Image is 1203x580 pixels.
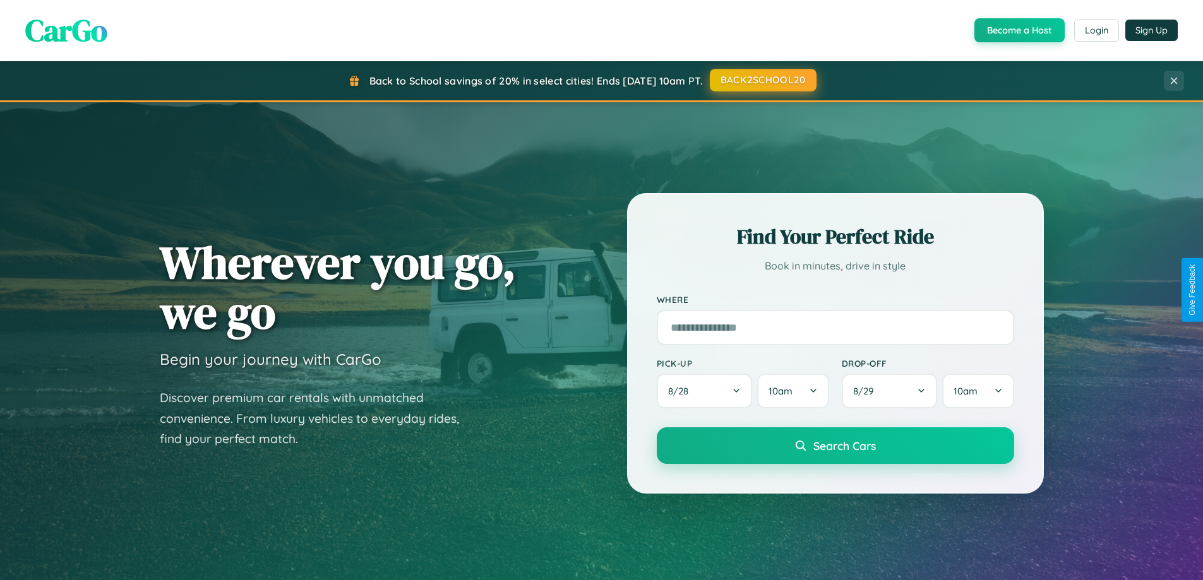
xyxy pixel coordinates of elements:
button: Sign Up [1125,20,1178,41]
button: 8/28 [657,374,753,408]
div: Give Feedback [1188,264,1197,316]
h2: Find Your Perfect Ride [657,223,1014,251]
label: Drop-off [842,358,1014,369]
p: Discover premium car rentals with unmatched convenience. From luxury vehicles to everyday rides, ... [160,388,476,449]
span: CarGo [25,9,107,51]
span: Search Cars [813,439,876,453]
label: Pick-up [657,358,829,369]
span: 8 / 28 [668,385,695,397]
button: 10am [757,374,829,408]
span: 8 / 29 [853,385,880,397]
button: 8/29 [842,374,938,408]
label: Where [657,294,1014,305]
p: Book in minutes, drive in style [657,257,1014,275]
h3: Begin your journey with CarGo [160,350,381,369]
span: 10am [954,385,978,397]
h1: Wherever you go, we go [160,237,516,337]
button: Login [1074,19,1119,42]
button: Search Cars [657,427,1014,464]
span: Back to School savings of 20% in select cities! Ends [DATE] 10am PT. [369,74,703,87]
button: 10am [942,374,1014,408]
button: BACK2SCHOOL20 [710,69,817,92]
button: Become a Host [974,18,1065,42]
span: 10am [769,385,793,397]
